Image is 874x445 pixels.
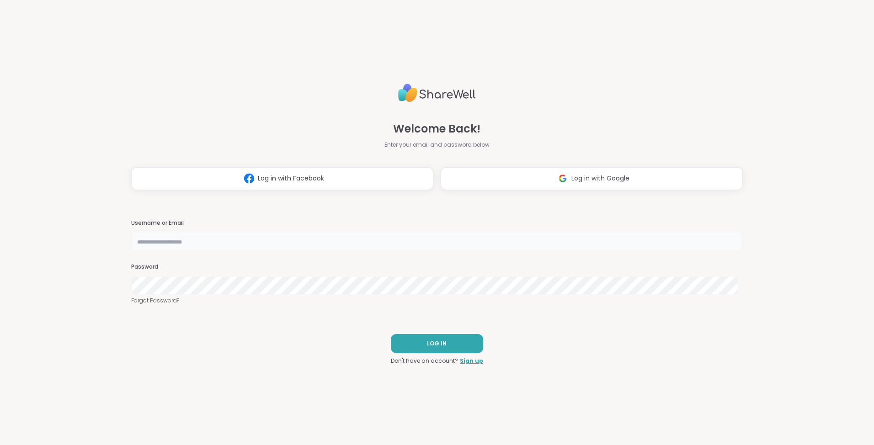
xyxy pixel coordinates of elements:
[131,219,743,227] h3: Username or Email
[240,170,258,187] img: ShareWell Logomark
[391,357,458,365] span: Don't have an account?
[393,121,480,137] span: Welcome Back!
[131,263,743,271] h3: Password
[554,170,571,187] img: ShareWell Logomark
[427,339,447,348] span: LOG IN
[131,167,433,190] button: Log in with Facebook
[441,167,743,190] button: Log in with Google
[258,174,324,183] span: Log in with Facebook
[391,334,483,353] button: LOG IN
[384,141,490,149] span: Enter your email and password below
[460,357,483,365] a: Sign up
[398,80,476,106] img: ShareWell Logo
[571,174,629,183] span: Log in with Google
[131,297,743,305] a: Forgot Password?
